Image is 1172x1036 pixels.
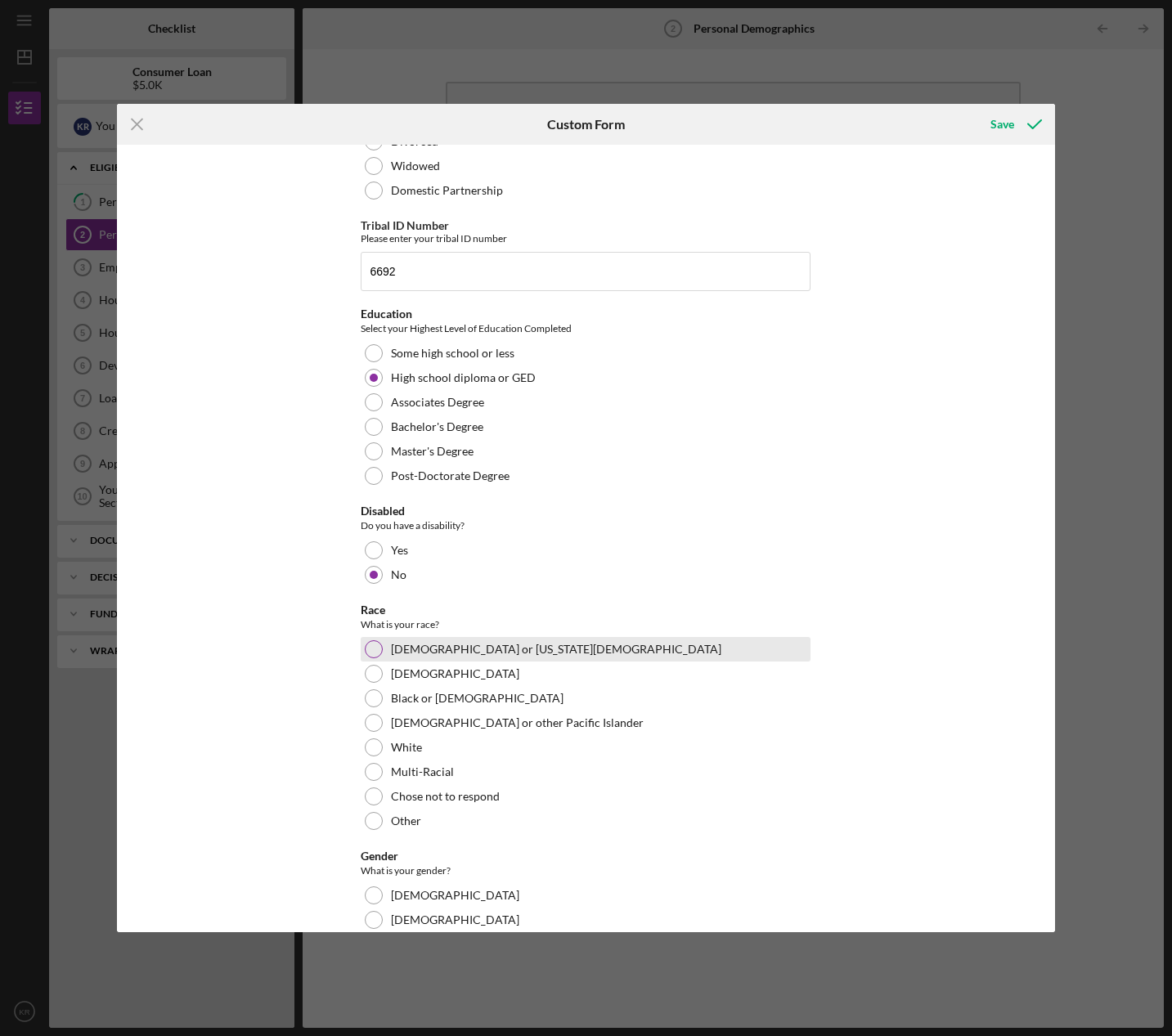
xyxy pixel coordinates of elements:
[361,307,811,321] div: Education
[391,469,510,482] label: Post-Doctorate Degree
[391,790,500,803] label: Chose not to respond
[361,505,811,518] div: Disabled
[361,232,811,244] div: Please enter your tribal ID number
[361,863,811,879] div: What is your gender?
[361,218,449,232] label: Tribal ID Number
[361,518,811,534] div: Do you have a disability?
[391,716,644,729] label: [DEMOGRAPHIC_DATA] or other Pacific Islander
[391,544,408,557] label: Yes
[361,850,811,863] div: Gender
[391,184,503,197] label: Domestic Partnership
[391,692,564,705] label: Black or [DEMOGRAPHIC_DATA]
[391,159,440,173] label: Widowed
[547,117,625,132] h6: Custom Form
[391,371,536,384] label: High school diploma or GED
[391,420,483,433] label: Bachelor's Degree
[391,765,454,778] label: Multi-Racial
[391,396,484,409] label: Associates Degree
[361,603,811,617] div: Race
[361,321,811,337] div: Select your Highest Level of Education Completed
[391,814,421,827] label: Other
[391,445,474,458] label: Master's Degree
[361,617,811,633] div: What is your race?
[391,568,406,581] label: No
[391,913,519,926] label: [DEMOGRAPHIC_DATA]
[974,108,1055,141] button: Save
[391,741,422,754] label: White
[391,643,721,656] label: [DEMOGRAPHIC_DATA] or [US_STATE][DEMOGRAPHIC_DATA]
[391,347,514,360] label: Some high school or less
[391,889,519,902] label: [DEMOGRAPHIC_DATA]
[990,108,1014,141] div: Save
[391,667,519,680] label: [DEMOGRAPHIC_DATA]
